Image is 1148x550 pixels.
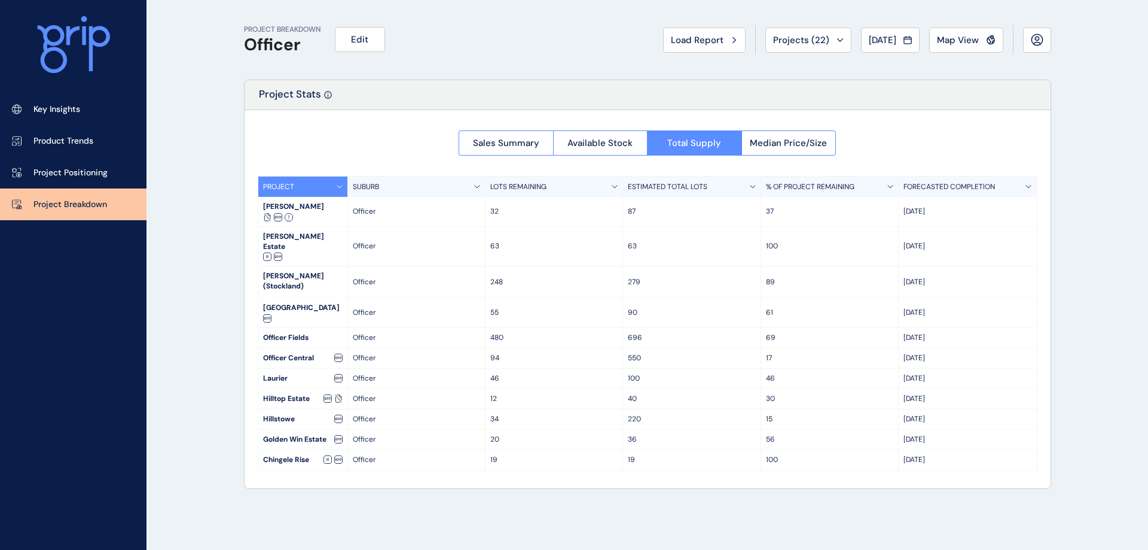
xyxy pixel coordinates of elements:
[766,414,893,424] p: 15
[258,298,347,327] div: [GEOGRAPHIC_DATA]
[259,87,321,110] p: Project Stats
[258,266,347,297] div: [PERSON_NAME] (Stockland)
[490,394,618,404] p: 12
[628,206,755,217] p: 87
[353,182,379,192] p: SUBURB
[553,130,648,156] button: Available Stock
[335,27,385,52] button: Edit
[766,333,893,343] p: 69
[903,277,1031,287] p: [DATE]
[628,333,755,343] p: 696
[353,414,480,424] p: Officer
[667,137,721,149] span: Total Supply
[244,25,320,35] p: PROJECT BREAKDOWN
[490,353,618,363] p: 94
[628,414,755,424] p: 220
[258,328,347,348] div: Officer Fields
[258,409,347,429] div: Hillstowe
[766,182,854,192] p: % OF PROJECT REMAINING
[903,333,1031,343] p: [DATE]
[490,206,618,217] p: 32
[937,34,979,46] span: Map View
[258,430,347,449] div: Golden Win Estate
[490,455,618,465] p: 19
[861,28,920,53] button: [DATE]
[567,137,633,149] span: Available Stock
[244,35,320,55] h1: Officer
[903,206,1031,217] p: [DATE]
[766,455,893,465] p: 100
[628,373,755,384] p: 100
[929,28,1003,53] button: Map View
[258,348,347,368] div: Officer Central
[628,394,755,404] p: 40
[33,167,108,179] p: Project Positioning
[258,470,347,490] div: [PERSON_NAME]
[490,475,618,485] p: 17
[258,389,347,409] div: Hilltop Estate
[490,308,618,318] p: 55
[353,434,480,445] p: Officer
[353,241,480,251] p: Officer
[903,455,1031,465] p: [DATE]
[33,135,93,147] p: Product Trends
[353,308,480,318] p: Officer
[628,353,755,363] p: 550
[353,353,480,363] p: Officer
[490,414,618,424] p: 34
[766,353,893,363] p: 17
[750,137,827,149] span: Median Price/Size
[766,308,893,318] p: 61
[258,450,347,470] div: Chingele Rise
[351,34,368,45] span: Edit
[353,475,480,485] p: Officer
[903,182,995,192] p: FORECASTED COMPLETION
[628,308,755,318] p: 90
[258,369,347,388] div: Laurier
[903,308,1031,318] p: [DATE]
[353,333,480,343] p: Officer
[647,130,741,156] button: Total Supply
[773,34,829,46] span: Projects ( 22 )
[353,455,480,465] p: Officer
[628,455,755,465] p: 19
[490,373,618,384] p: 46
[628,182,707,192] p: ESTIMATED TOTAL LOTS
[903,414,1031,424] p: [DATE]
[903,241,1031,251] p: [DATE]
[263,182,294,192] p: PROJECT
[628,277,755,287] p: 279
[258,227,347,266] div: [PERSON_NAME] Estate
[766,434,893,445] p: 56
[903,353,1031,363] p: [DATE]
[490,333,618,343] p: 480
[766,475,893,485] p: 16
[628,241,755,251] p: 63
[258,197,347,226] div: [PERSON_NAME]
[903,394,1031,404] p: [DATE]
[353,277,480,287] p: Officer
[671,34,723,46] span: Load Report
[765,28,851,53] button: Projects (22)
[903,373,1031,384] p: [DATE]
[628,475,755,485] p: 104
[766,206,893,217] p: 37
[766,373,893,384] p: 46
[766,277,893,287] p: 89
[490,434,618,445] p: 20
[33,199,107,211] p: Project Breakdown
[766,394,893,404] p: 30
[353,394,480,404] p: Officer
[353,373,480,384] p: Officer
[628,434,755,445] p: 36
[473,137,539,149] span: Sales Summary
[490,277,618,287] p: 248
[766,241,893,251] p: 100
[459,130,553,156] button: Sales Summary
[903,434,1031,445] p: [DATE]
[903,475,1031,485] p: [DATE]
[741,130,836,156] button: Median Price/Size
[490,241,618,251] p: 63
[353,206,480,217] p: Officer
[490,182,546,192] p: LOTS REMAINING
